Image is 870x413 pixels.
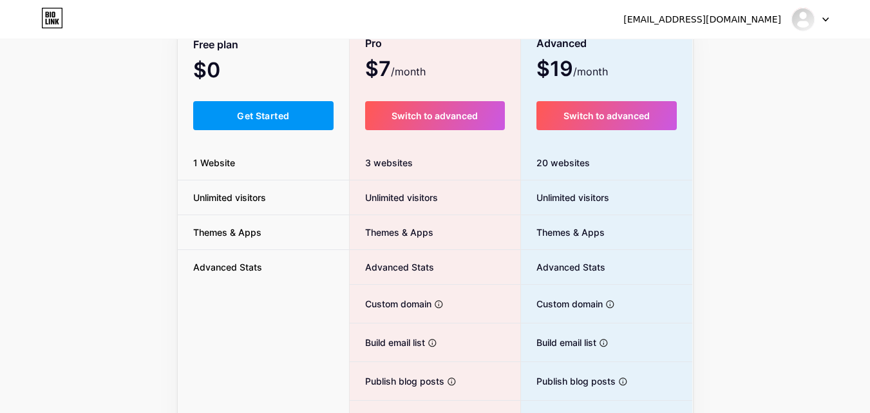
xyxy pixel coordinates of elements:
[573,64,608,79] span: /month
[791,7,815,32] img: shirooni
[521,191,609,204] span: Unlimited visitors
[391,64,426,79] span: /month
[536,61,608,79] span: $19
[193,62,255,81] span: $0
[350,146,520,180] div: 3 websites
[563,110,650,121] span: Switch to advanced
[350,260,434,274] span: Advanced Stats
[178,226,277,239] span: Themes & Apps
[178,191,281,204] span: Unlimited visitors
[193,101,334,130] button: Get Started
[521,260,605,274] span: Advanced Stats
[350,336,425,349] span: Build email list
[350,374,444,388] span: Publish blog posts
[350,191,438,204] span: Unlimited visitors
[392,110,478,121] span: Switch to advanced
[521,374,616,388] span: Publish blog posts
[536,32,587,55] span: Advanced
[536,101,677,130] button: Switch to advanced
[521,297,603,311] span: Custom domain
[521,226,605,239] span: Themes & Apps
[178,260,278,274] span: Advanced Stats
[365,61,426,79] span: $7
[521,146,693,180] div: 20 websites
[365,32,382,55] span: Pro
[178,156,251,169] span: 1 Website
[237,110,289,121] span: Get Started
[365,101,505,130] button: Switch to advanced
[350,297,431,311] span: Custom domain
[350,226,433,239] span: Themes & Apps
[623,13,781,26] div: [EMAIL_ADDRESS][DOMAIN_NAME]
[193,34,238,56] span: Free plan
[521,336,596,349] span: Build email list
